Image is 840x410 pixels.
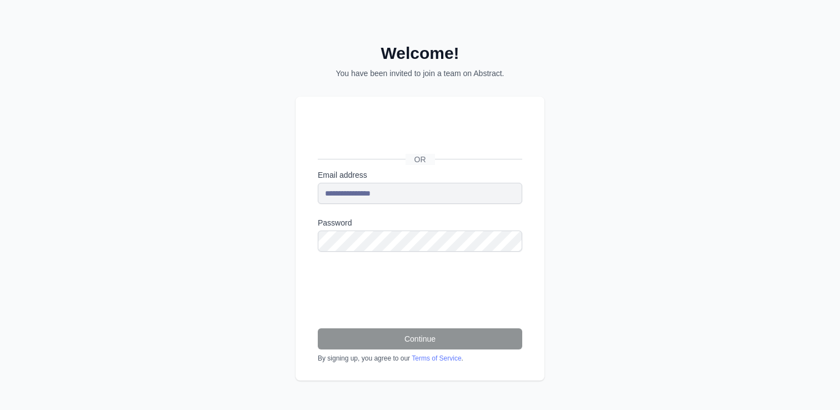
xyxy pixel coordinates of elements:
[296,68,544,79] p: You have been invited to join a team on Abstract.
[318,265,487,308] iframe: reCAPTCHA
[312,122,526,147] iframe: Sign in with Google Button
[296,43,544,63] h2: Welcome!
[318,354,522,363] div: By signing up, you agree to our .
[412,354,461,362] a: Terms of Service
[406,154,435,165] span: OR
[318,169,522,181] label: Email address
[318,328,522,349] button: Continue
[318,217,522,228] label: Password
